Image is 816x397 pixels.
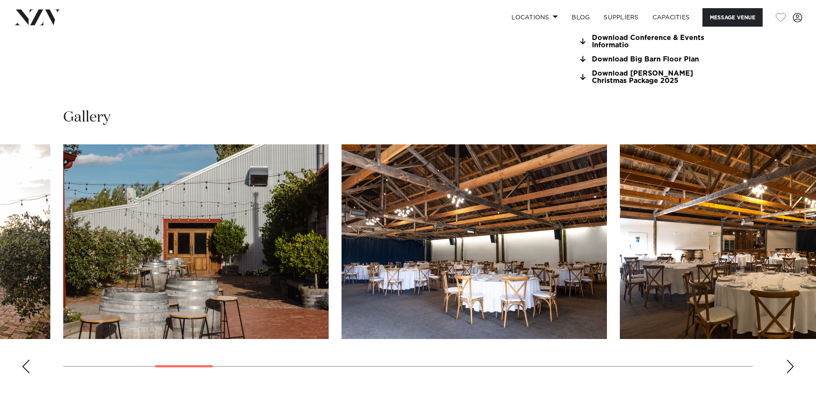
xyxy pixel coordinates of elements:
[597,8,645,27] a: SUPPLIERS
[646,8,697,27] a: Capacities
[578,55,718,63] a: Download Big Barn Floor Plan
[63,144,329,339] swiper-slide: 5 / 30
[342,144,607,339] swiper-slide: 6 / 30
[505,8,565,27] a: Locations
[578,34,718,49] a: Download Conference & Events Informatio
[578,70,718,85] a: Download [PERSON_NAME] Christmas Package 2025
[565,8,597,27] a: BLOG
[702,8,763,27] button: Message Venue
[14,9,61,25] img: nzv-logo.png
[63,108,111,127] h2: Gallery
